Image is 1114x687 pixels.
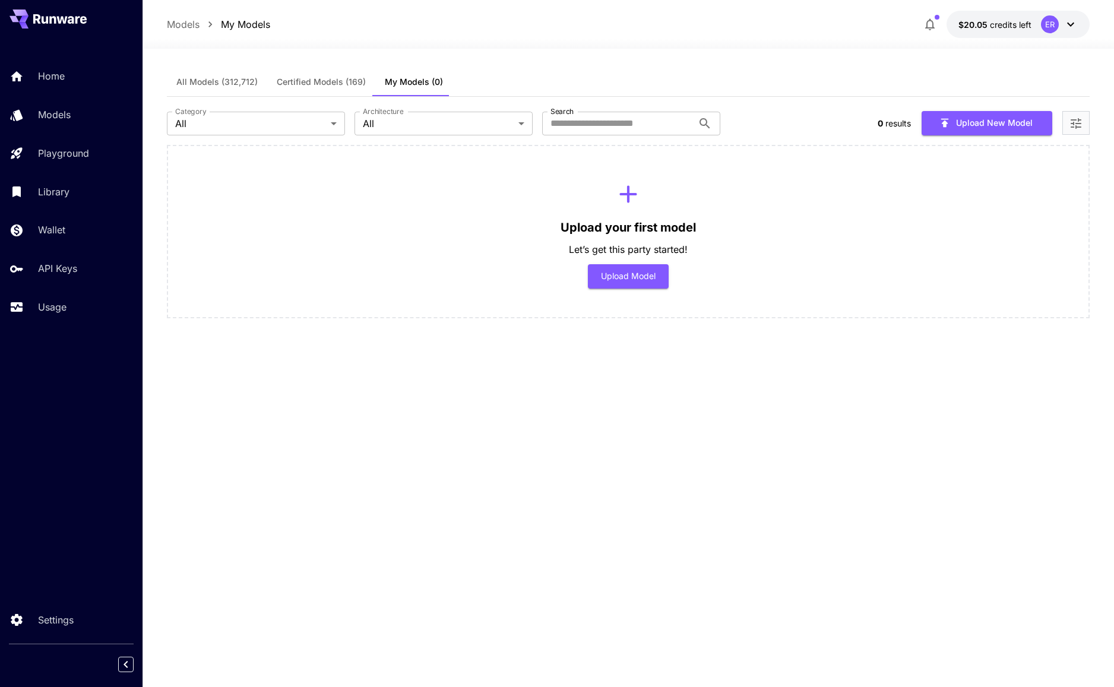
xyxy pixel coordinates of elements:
p: Usage [38,300,67,314]
nav: breadcrumb [167,17,270,31]
a: My Models [221,17,270,31]
h3: Upload your first model [561,221,696,235]
p: Playground [38,146,89,160]
p: Models [38,107,71,122]
span: results [885,118,911,128]
label: Category [175,106,207,116]
label: Architecture [363,106,403,116]
button: Open more filters [1069,116,1083,131]
a: Models [167,17,200,31]
span: 0 [878,118,883,128]
span: credits left [990,20,1031,30]
p: Settings [38,613,74,627]
p: Let’s get this party started! [569,242,688,257]
button: Upload New Model [922,111,1052,135]
div: Collapse sidebar [127,654,143,675]
button: $20.0462ER [947,11,1090,38]
div: $20.0462 [958,18,1031,31]
button: Upload Model [588,264,669,289]
span: All [175,116,326,131]
span: All [363,116,514,131]
iframe: Chat Widget [848,210,1114,687]
span: Certified Models (169) [277,77,366,87]
span: $20.05 [958,20,990,30]
p: Home [38,69,65,83]
button: Collapse sidebar [118,657,134,672]
div: ER [1041,15,1059,33]
label: Search [550,106,574,116]
p: Library [38,185,69,199]
p: API Keys [38,261,77,276]
span: All Models (312,712) [176,77,258,87]
p: Wallet [38,223,65,237]
span: My Models (0) [385,77,443,87]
